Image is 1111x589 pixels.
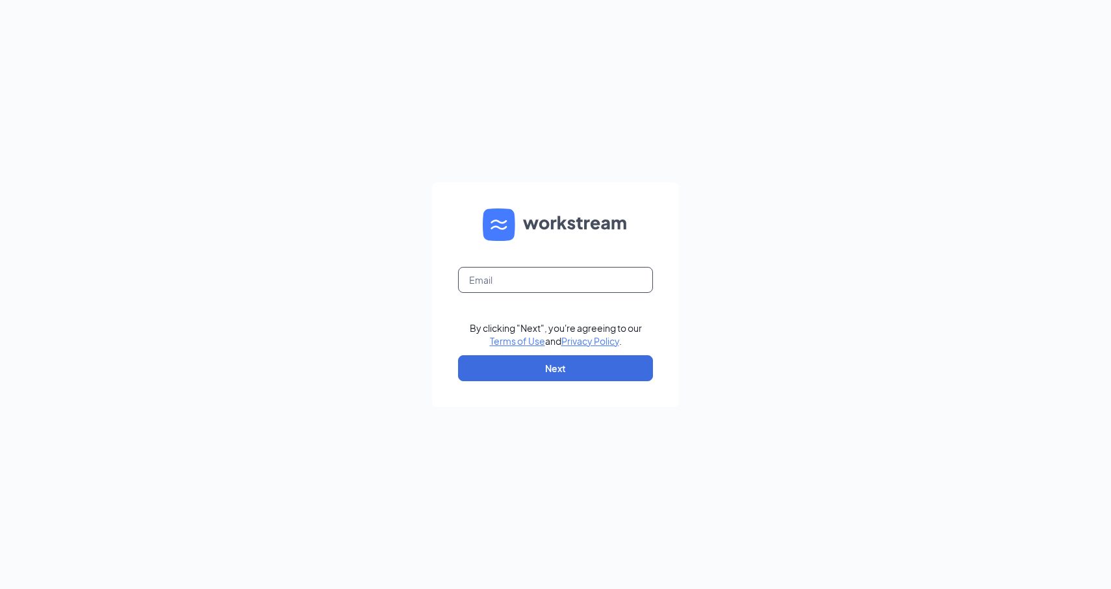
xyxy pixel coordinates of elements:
[561,335,619,347] a: Privacy Policy
[458,267,653,293] input: Email
[470,321,642,347] div: By clicking "Next", you're agreeing to our and .
[458,355,653,381] button: Next
[483,208,628,241] img: WS logo and Workstream text
[490,335,545,347] a: Terms of Use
